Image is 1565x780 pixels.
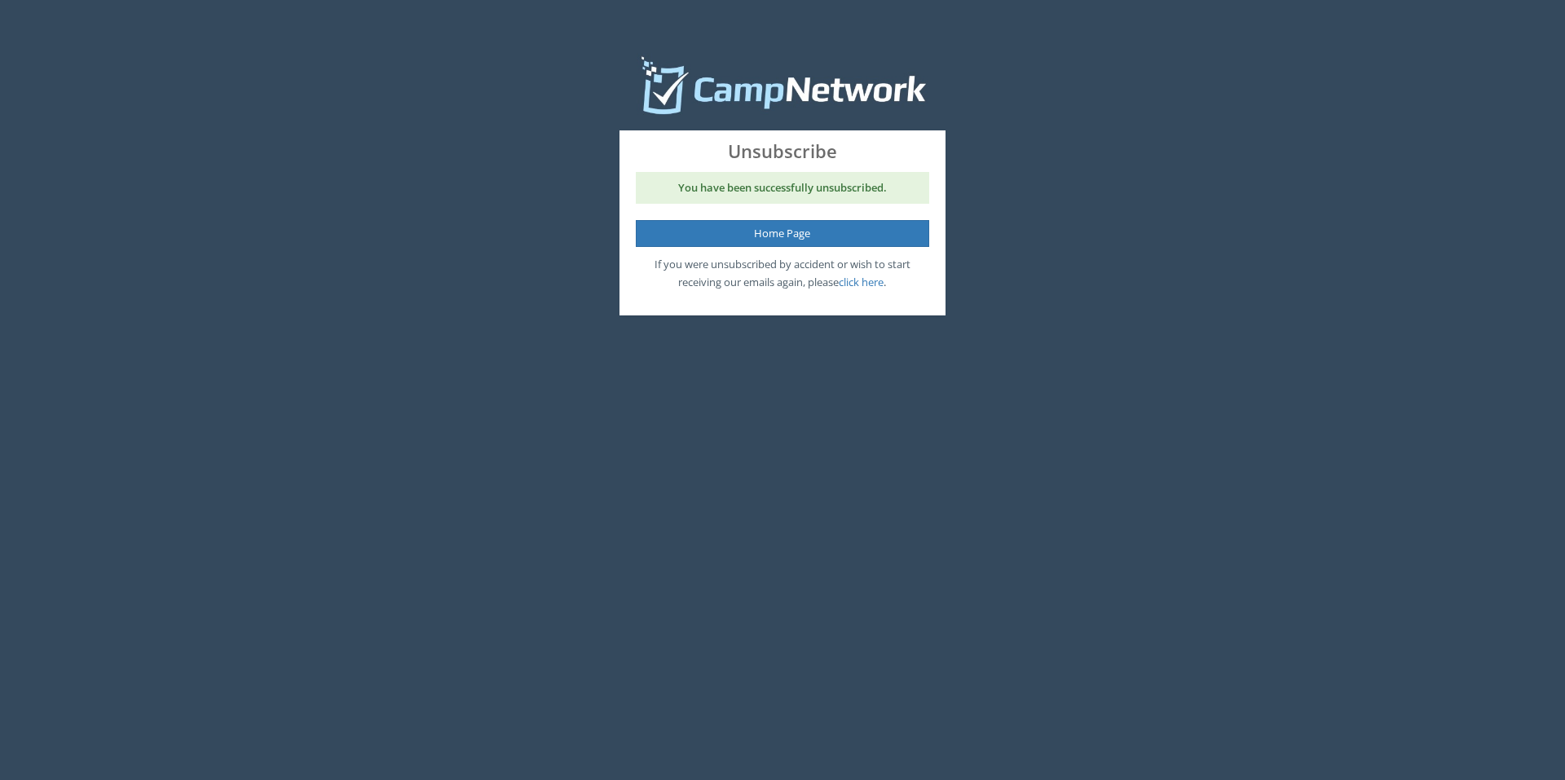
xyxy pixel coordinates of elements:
p: If you were unsubscribed by accident or wish to start receiving our emails again, please . [636,255,929,291]
a: click here [839,275,884,289]
span: Unsubscribe [636,139,929,164]
strong: You have been successfully unsubscribed. [678,180,887,195]
img: Camp Network [637,53,928,118]
a: Home Page [636,220,929,247]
